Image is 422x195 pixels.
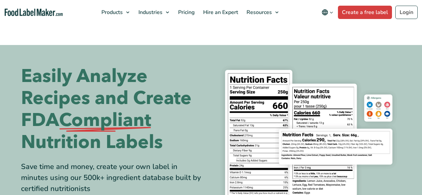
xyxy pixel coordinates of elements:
span: Hire an Expert [201,9,239,16]
div: Save time and money, create your own label in minutes using our 500k+ ingredient database built b... [21,161,206,194]
span: Products [99,9,123,16]
button: Change language [317,6,338,19]
a: Login [395,6,418,19]
a: Food Label Maker homepage [5,9,63,16]
span: Compliant [59,109,151,131]
h1: Easily Analyze Recipes and Create FDA Nutrition Labels [21,65,206,153]
span: Resources [245,9,273,16]
span: Pricing [176,9,195,16]
a: Create a free label [338,6,392,19]
span: Industries [136,9,163,16]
